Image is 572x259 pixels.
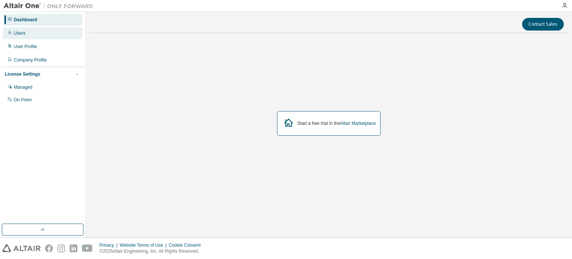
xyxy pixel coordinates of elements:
div: Cookie Consent [169,242,205,248]
div: User Profile [14,44,37,50]
img: facebook.svg [45,244,53,252]
img: youtube.svg [82,244,93,252]
a: Altair Marketplace [340,121,376,126]
div: Managed [14,84,32,90]
img: Altair One [4,2,97,10]
img: altair_logo.svg [2,244,41,252]
div: Website Terms of Use [120,242,169,248]
div: License Settings [5,71,40,77]
div: Users [14,30,25,36]
button: Contact Sales [522,18,564,31]
p: © 2025 Altair Engineering, Inc. All Rights Reserved. [99,248,205,255]
div: Company Profile [14,57,47,63]
div: Start a free trial in the [298,120,376,126]
img: linkedin.svg [70,244,77,252]
div: On Prem [14,97,32,103]
img: instagram.svg [57,244,65,252]
div: Dashboard [14,17,37,23]
div: Privacy [99,242,120,248]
